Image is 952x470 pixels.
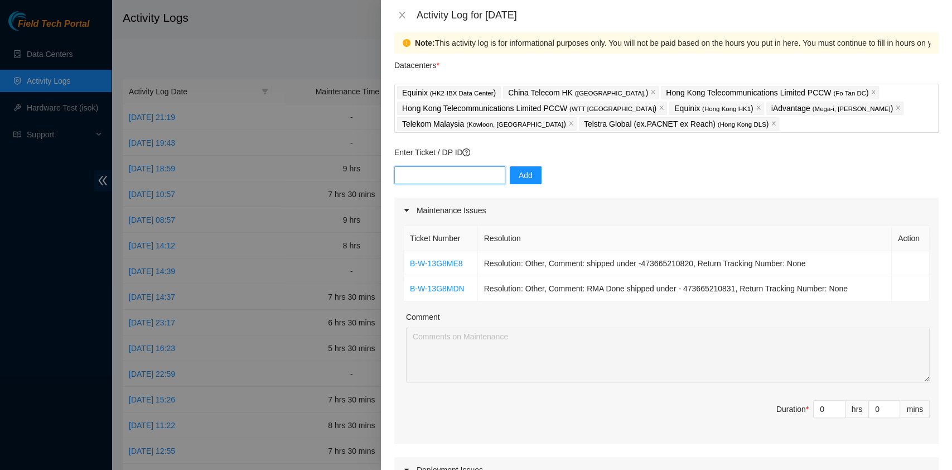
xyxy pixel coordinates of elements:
span: ( [GEOGRAPHIC_DATA]. [575,90,646,97]
button: Close [394,10,410,21]
span: ( Mega-i, [PERSON_NAME] [812,105,890,112]
div: Duration [776,403,809,415]
td: Resolution: Other, Comment: shipped under -473665210820, Return Tracking Number: None [478,251,892,276]
span: ( Fo Tan DC [833,90,866,97]
div: hrs [845,400,869,418]
strong: Note: [415,37,435,49]
p: Telstra Global (ex.PACNET ex Reach) ) [584,118,769,131]
span: Add [519,169,533,181]
span: close [756,105,761,112]
span: close [895,105,901,112]
p: Equinix ) [674,102,753,115]
span: close [650,89,656,96]
span: ( HK2-IBX Data Center [430,90,494,97]
a: B-W-13G8ME8 [410,259,463,268]
label: Comment [406,311,440,323]
p: Hong Kong Telecommunications Limited PCCW ) [666,87,868,99]
p: Hong Kong Telecommunications Limited PCCW ) [402,102,656,115]
span: close [771,121,776,127]
th: Ticket Number [404,226,478,251]
a: B-W-13G8MDN [410,284,465,293]
span: question-circle [462,148,470,156]
span: close [568,121,574,127]
span: ( WTT [GEOGRAPHIC_DATA] [569,105,654,112]
textarea: Comment [406,328,930,382]
td: Resolution: Other, Comment: RMA Done shipped under - 473665210831, Return Tracking Number: None [478,276,892,301]
p: Enter Ticket / DP ID [394,146,939,159]
th: Action [892,226,930,251]
span: caret-right [403,207,410,214]
p: Equinix ) [402,87,496,99]
span: close [398,11,407,20]
div: mins [900,400,930,418]
button: Add [510,166,542,184]
span: ( Kowloon, [GEOGRAPHIC_DATA] [466,121,563,128]
p: Datacenters [394,54,439,71]
p: Telekom Malaysia ) [402,118,566,131]
div: Maintenance Issues [394,198,939,223]
span: ( Hong Kong HK1 [702,105,751,112]
p: China Telecom HK ) [508,87,648,99]
span: exclamation-circle [403,39,410,47]
div: Activity Log for [DATE] [417,9,939,21]
span: close [871,89,876,96]
span: close [659,105,664,112]
th: Resolution [478,226,892,251]
p: iAdvantage ) [771,102,893,115]
span: ( Hong Kong DLS [718,121,766,128]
